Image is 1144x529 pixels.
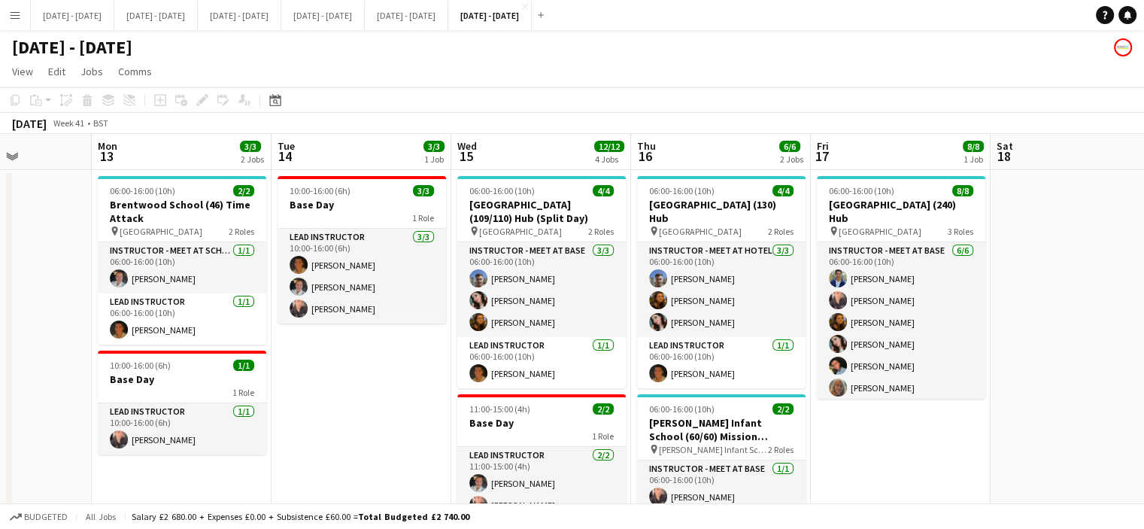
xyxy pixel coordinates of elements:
button: Budgeted [8,509,70,525]
a: Jobs [74,62,109,81]
a: Comms [112,62,158,81]
span: Week 41 [50,117,87,129]
span: Comms [118,65,152,78]
div: BST [93,117,108,129]
button: [DATE] - [DATE] [31,1,114,30]
span: Jobs [80,65,103,78]
span: Edit [48,65,65,78]
span: View [12,65,33,78]
h1: [DATE] - [DATE] [12,36,132,59]
button: [DATE] - [DATE] [114,1,198,30]
div: Salary £2 680.00 + Expenses £0.00 + Subsistence £60.00 = [132,511,469,522]
span: Total Budgeted £2 740.00 [358,511,469,522]
app-user-avatar: Programmes & Operations [1114,38,1132,56]
a: View [6,62,39,81]
span: Budgeted [24,512,68,522]
span: All jobs [83,511,119,522]
button: [DATE] - [DATE] [448,1,532,30]
button: [DATE] - [DATE] [281,1,365,30]
a: Edit [42,62,71,81]
button: [DATE] - [DATE] [365,1,448,30]
button: [DATE] - [DATE] [198,1,281,30]
div: [DATE] [12,116,47,131]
